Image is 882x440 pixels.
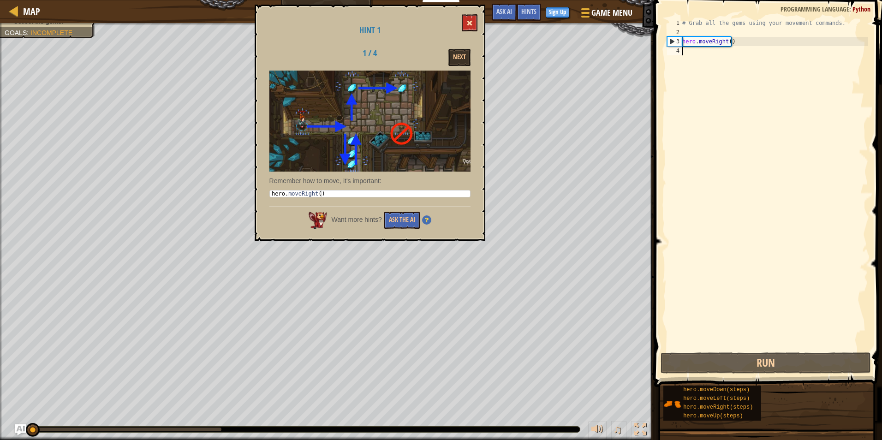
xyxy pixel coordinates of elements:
img: AI [309,212,327,228]
button: Game Menu [574,4,638,25]
span: hero.moveDown(steps) [683,386,750,393]
span: Game Menu [591,7,632,19]
div: 1 [667,18,682,28]
button: ♫ [611,421,627,440]
button: Next [448,49,471,66]
span: Incomplete [30,29,72,36]
img: Gems in the deep [269,71,471,172]
span: Goals [5,29,27,36]
a: Map [18,5,40,18]
span: Ask AI [496,7,512,16]
span: Hint 1 [359,24,381,36]
span: : [27,29,30,36]
button: Ask AI [15,424,26,435]
div: 4 [667,46,682,55]
h2: 1 / 4 [341,49,399,58]
button: Run [661,352,871,374]
button: Ask AI [492,4,517,21]
span: hero.moveLeft(steps) [683,395,750,402]
span: hero.moveRight(steps) [683,404,753,410]
img: portrait.png [663,395,681,413]
button: Toggle fullscreen [631,421,650,440]
span: Hints [521,7,536,16]
span: ♫ [613,422,622,436]
span: Python [852,5,870,13]
span: : [849,5,852,13]
div: 3 [667,37,682,46]
span: Map [23,5,40,18]
span: hero.moveUp(steps) [683,413,743,419]
button: Ask the AI [384,212,420,229]
span: Programming language [781,5,849,13]
button: Sign Up [546,7,569,18]
img: Hint [422,215,431,225]
p: Remember how to move, it's important: [269,176,471,185]
span: Want more hints? [332,216,382,223]
div: 2 [667,28,682,37]
button: Adjust volume [588,421,607,440]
